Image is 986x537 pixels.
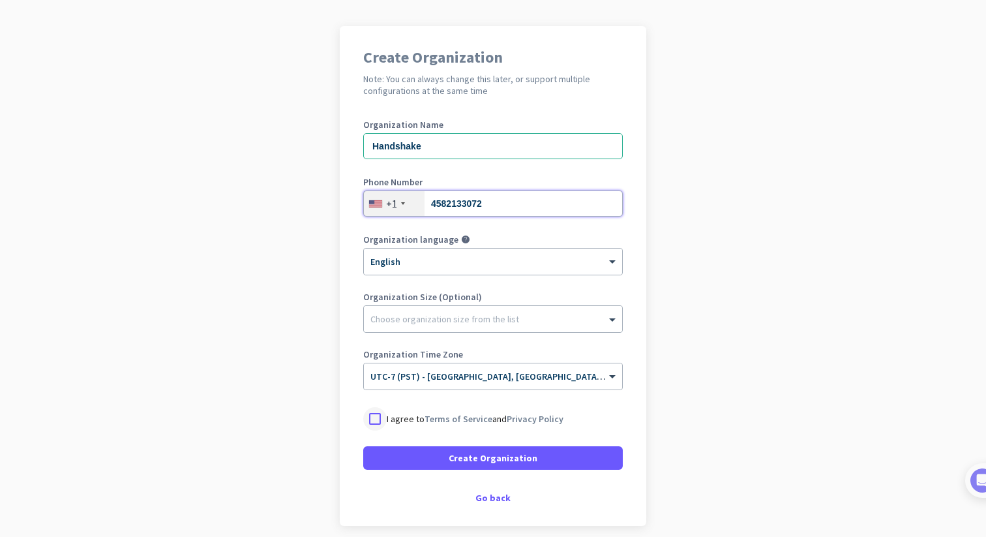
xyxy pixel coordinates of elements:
span: Create Organization [449,452,537,465]
p: I agree to and [387,412,563,425]
input: What is the name of your organization? [363,133,623,159]
label: Organization Time Zone [363,350,623,359]
div: Go back [363,493,623,502]
label: Organization Size (Optional) [363,292,623,301]
a: Privacy Policy [507,413,563,425]
label: Phone Number [363,177,623,187]
a: Terms of Service [425,413,492,425]
div: +1 [386,197,397,210]
input: 201-555-0123 [363,191,623,217]
h1: Create Organization [363,50,623,65]
i: help [461,235,470,244]
button: Create Organization [363,446,623,470]
label: Organization Name [363,120,623,129]
h2: Note: You can always change this later, or support multiple configurations at the same time [363,73,623,97]
label: Organization language [363,235,458,244]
